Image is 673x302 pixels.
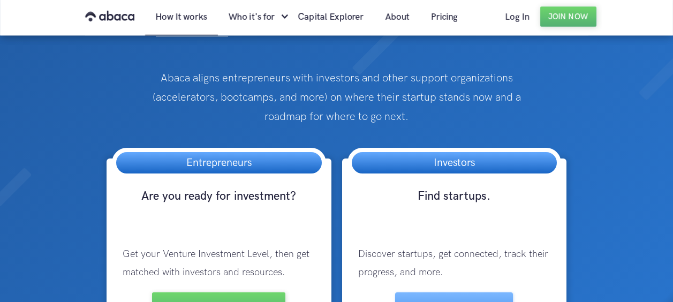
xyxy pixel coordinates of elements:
[134,69,538,126] p: Abaca aligns entrepreneurs with investors and other support organizations (accelerators, bootcamp...
[423,152,486,173] h3: Investors
[112,188,326,224] h3: Are you ready for investment?
[112,235,326,292] p: Get your Venture Investment Level, then get matched with investors and resources.
[347,188,562,224] h3: Find startups.
[347,235,562,292] p: Discover startups, get connected, track their progress, and more.
[540,6,596,27] a: Join Now
[176,152,262,173] h3: Entrepreneurs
